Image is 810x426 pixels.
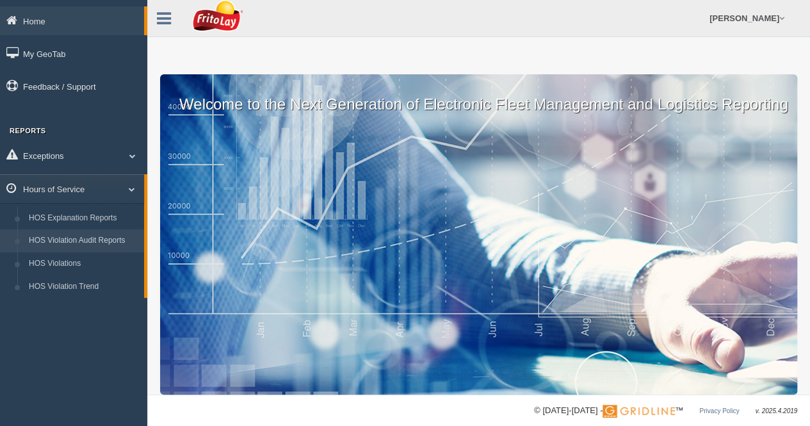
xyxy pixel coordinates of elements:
p: Welcome to the Next Generation of Electronic Fleet Management and Logistics Reporting [160,74,797,115]
img: Gridline [603,405,675,418]
span: v. 2025.4.2019 [756,407,797,414]
a: HOS Violation Trend [23,275,144,299]
a: HOS Violations [23,252,144,275]
a: HOS Explanation Reports [23,207,144,230]
div: © [DATE]-[DATE] - ™ [534,404,797,418]
a: HOS Violation Audit Reports [23,229,144,252]
a: Privacy Policy [699,407,739,414]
